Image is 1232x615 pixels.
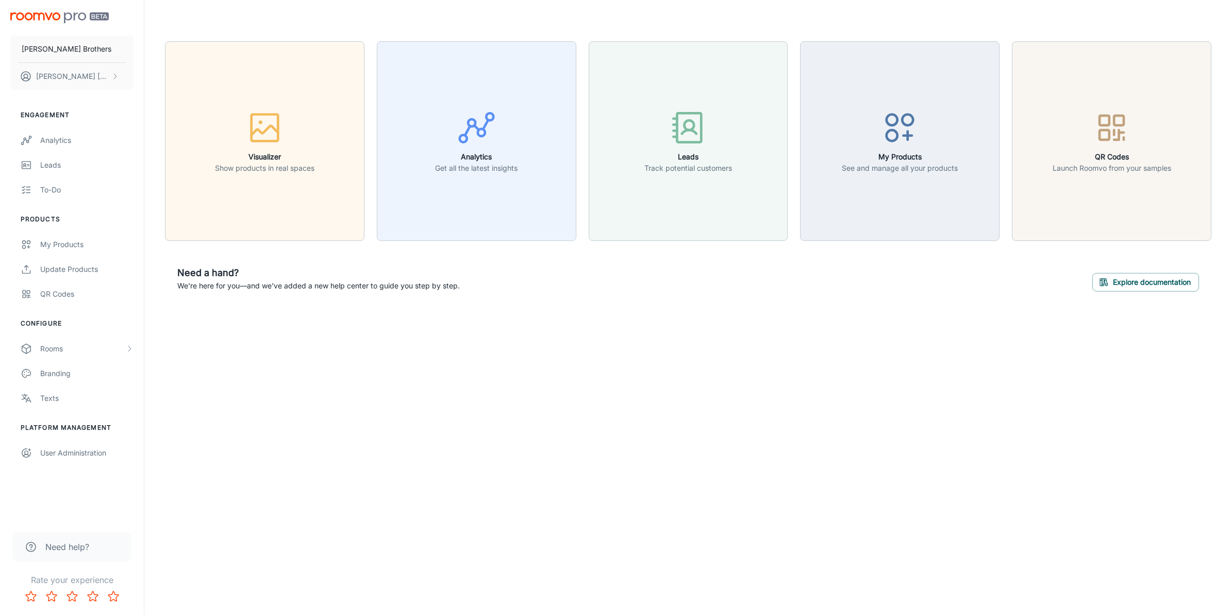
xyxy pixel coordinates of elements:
p: Get all the latest insights [435,163,518,174]
p: We're here for you—and we've added a new help center to guide you step by step. [177,280,460,292]
h6: QR Codes [1053,151,1171,163]
button: VisualizerShow products in real spaces [165,41,364,241]
div: QR Codes [40,288,134,300]
a: Explore documentation [1092,276,1199,286]
a: QR CodesLaunch Roomvo from your samples [1012,135,1211,145]
div: My Products [40,239,134,250]
div: Rooms [40,343,125,354]
button: LeadsTrack potential customers [589,41,788,241]
p: See and manage all your products [842,163,958,174]
div: Update Products [40,264,134,275]
p: Show products in real spaces [215,163,314,174]
h6: Analytics [435,151,518,163]
a: LeadsTrack potential customers [589,135,788,145]
button: [PERSON_NAME] Brothers [10,36,134,62]
button: AnalyticsGet all the latest insights [377,41,576,241]
div: To-do [40,184,134,196]
h6: My Products [842,151,958,163]
button: My ProductsSee and manage all your products [800,41,1000,241]
button: [PERSON_NAME] [PERSON_NAME] [10,63,134,90]
div: Leads [40,159,134,171]
img: Roomvo PRO Beta [10,12,109,23]
h6: Leads [644,151,732,163]
button: Explore documentation [1092,273,1199,292]
div: Analytics [40,135,134,146]
p: Launch Roomvo from your samples [1053,163,1171,174]
p: [PERSON_NAME] Brothers [22,43,111,55]
p: [PERSON_NAME] [PERSON_NAME] [36,71,109,82]
h6: Need a hand? [177,266,460,280]
button: QR CodesLaunch Roomvo from your samples [1012,41,1211,241]
h6: Visualizer [215,151,314,163]
a: AnalyticsGet all the latest insights [377,135,576,145]
p: Track potential customers [644,163,732,174]
a: My ProductsSee and manage all your products [800,135,1000,145]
